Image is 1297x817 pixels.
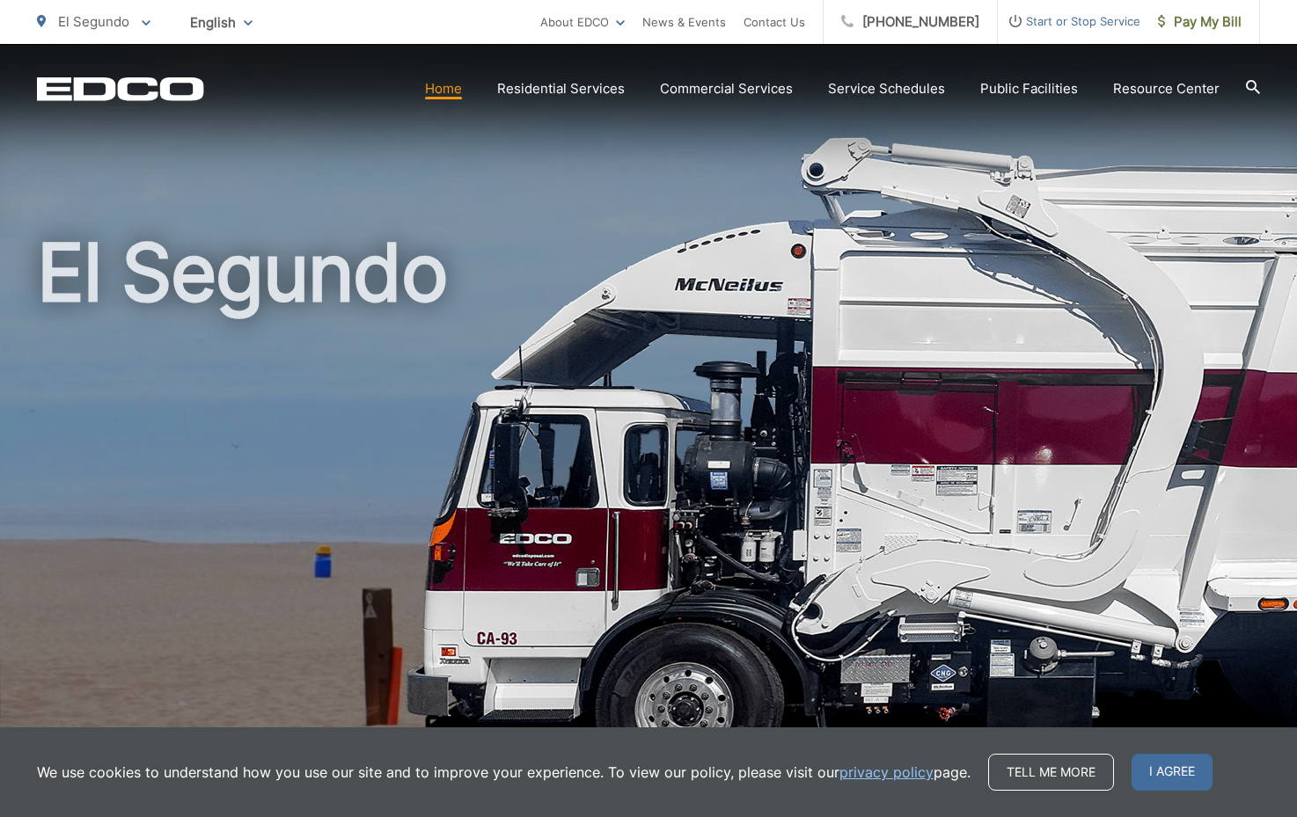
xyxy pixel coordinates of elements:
span: I agree [1132,754,1213,791]
a: Service Schedules [828,78,945,99]
a: Resource Center [1113,78,1220,99]
span: Pay My Bill [1158,11,1242,33]
a: News & Events [642,11,726,33]
a: EDCD logo. Return to the homepage. [37,77,204,101]
h1: El Segundo [37,229,1260,785]
a: Commercial Services [660,78,793,99]
span: English [177,7,266,38]
a: Residential Services [497,78,625,99]
a: privacy policy [839,762,934,783]
a: About EDCO [540,11,625,33]
a: Tell me more [988,754,1114,791]
span: El Segundo [58,13,129,30]
p: We use cookies to understand how you use our site and to improve your experience. To view our pol... [37,762,971,783]
a: Home [425,78,462,99]
a: Public Facilities [980,78,1078,99]
a: Contact Us [744,11,805,33]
